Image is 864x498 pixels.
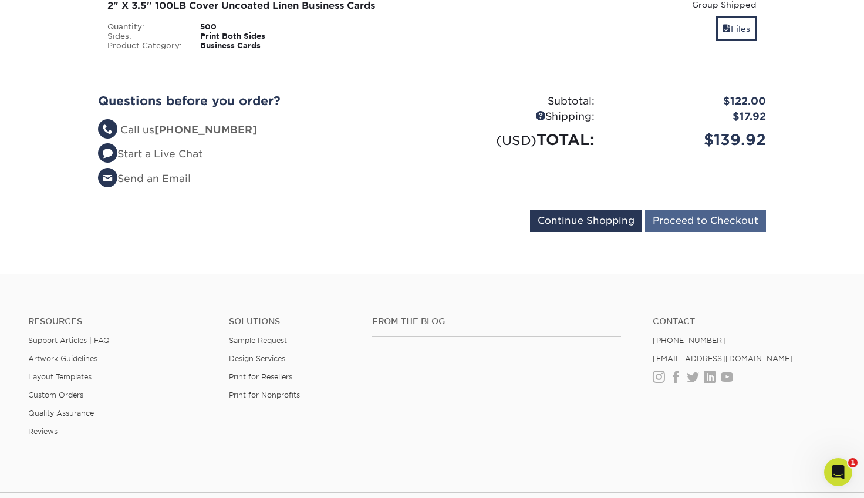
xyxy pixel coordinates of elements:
[154,124,257,136] strong: [PHONE_NUMBER]
[653,354,793,363] a: [EMAIL_ADDRESS][DOMAIN_NAME]
[98,94,423,108] h2: Questions before you order?
[824,458,852,486] iframe: Intercom live chat
[229,354,285,363] a: Design Services
[229,336,287,345] a: Sample Request
[98,173,191,184] a: Send an Email
[3,462,100,494] iframe: Google Customer Reviews
[603,109,775,124] div: $17.92
[28,336,110,345] a: Support Articles | FAQ
[191,41,321,51] div: Business Cards
[28,391,83,399] a: Custom Orders
[603,94,775,109] div: $122.00
[229,317,355,327] h4: Solutions
[229,391,300,399] a: Print for Nonprofits
[98,123,423,138] li: Call us
[723,24,731,33] span: files
[28,372,92,381] a: Layout Templates
[496,133,536,148] small: (USD)
[191,22,321,32] div: 500
[99,32,191,41] div: Sides:
[99,41,191,51] div: Product Category:
[645,210,766,232] input: Proceed to Checkout
[716,16,757,41] a: Files
[229,372,292,381] a: Print for Resellers
[432,94,603,109] div: Subtotal:
[28,317,211,327] h4: Resources
[28,427,58,436] a: Reviews
[28,409,94,418] a: Quality Assurance
[98,148,203,160] a: Start a Live Chat
[653,317,836,327] a: Contact
[530,210,642,232] input: Continue Shopping
[432,109,603,124] div: Shipping:
[653,336,725,345] a: [PHONE_NUMBER]
[372,317,621,327] h4: From the Blog
[28,354,97,363] a: Artwork Guidelines
[603,129,775,151] div: $139.92
[432,129,603,151] div: TOTAL:
[99,22,191,32] div: Quantity:
[191,32,321,41] div: Print Both Sides
[848,458,858,467] span: 1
